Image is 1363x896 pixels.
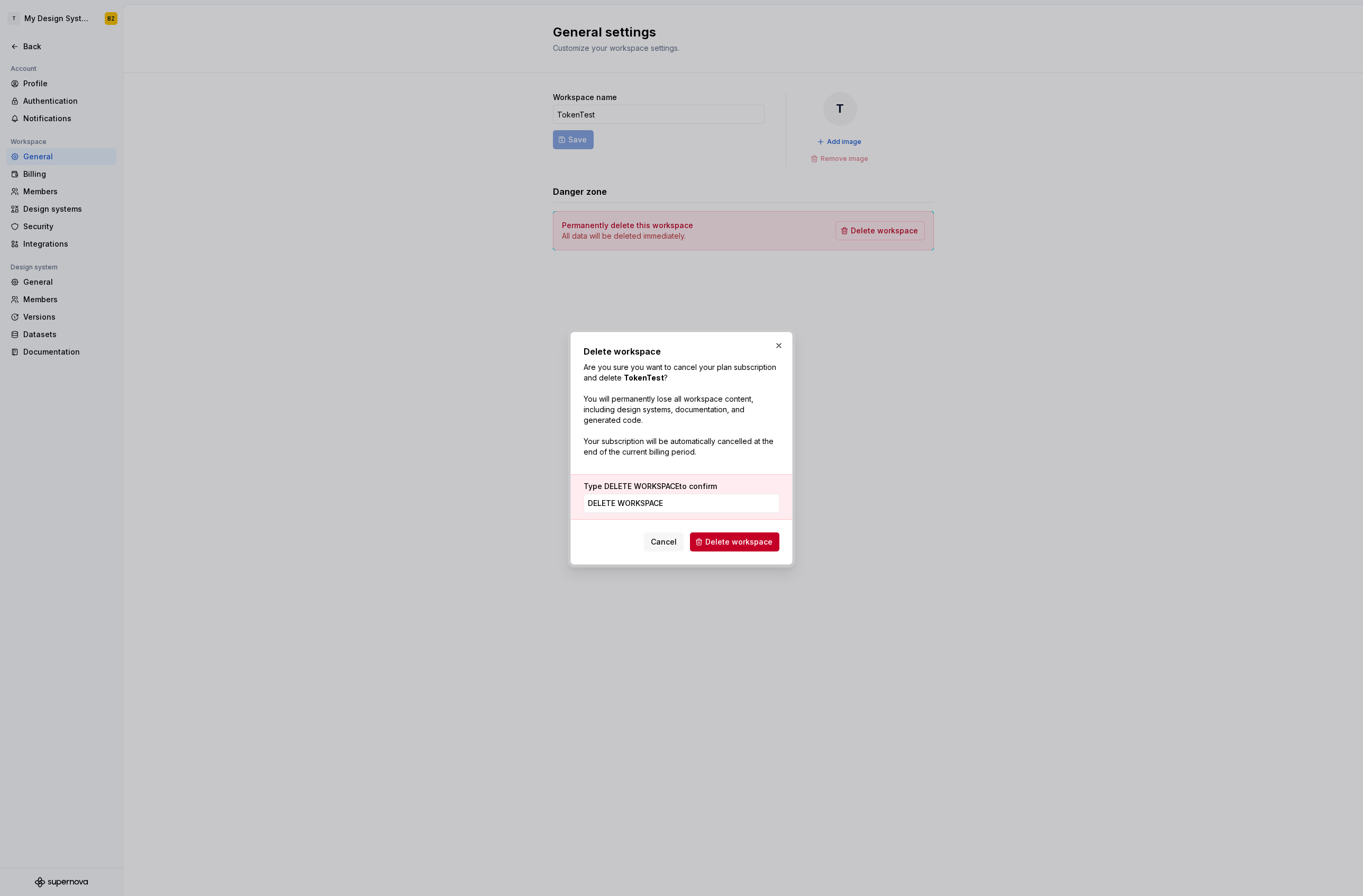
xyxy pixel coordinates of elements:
label: Type to confirm [584,481,717,492]
h2: Delete workspace [584,345,779,358]
span: Cancel [651,537,677,547]
input: DELETE WORKSPACE [584,494,779,513]
strong: TokenTest [624,373,664,382]
span: Delete workspace [705,537,773,547]
p: Are you sure you want to cancel your plan subscription and delete ? You will permanently lose all... [584,362,779,457]
button: Cancel [644,532,684,551]
span: DELETE WORKSPACE [604,482,679,491]
button: Delete workspace [690,532,779,551]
